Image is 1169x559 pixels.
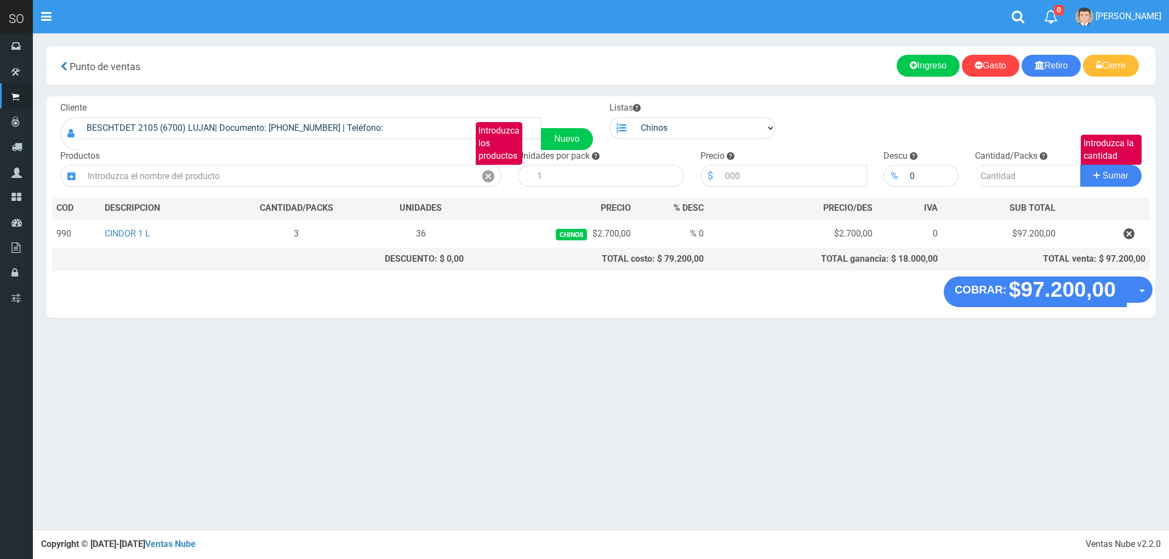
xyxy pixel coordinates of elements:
td: 36 [373,220,469,249]
td: % 0 [635,220,708,249]
div: TOTAL venta: $ 97.200,00 [946,253,1145,266]
td: 3 [220,220,373,249]
strong: Copyright © [DATE]-[DATE] [41,539,196,549]
td: $2.700,00 [708,220,877,249]
label: Cliente [60,102,87,114]
label: Listas [609,102,641,114]
span: CRIPCION [121,203,160,213]
div: TOTAL ganancia: $ 18.000,00 [712,253,938,266]
div: $ [700,165,720,187]
th: CANTIDAD/PACKS [220,198,373,220]
div: % [883,165,904,187]
label: Introduzca la cantidad [1081,135,1142,165]
span: % DESC [674,203,704,213]
a: Nuevo [541,128,592,150]
span: [PERSON_NAME] [1096,11,1161,21]
span: 0 [1054,5,1064,15]
div: Ventas Nube v2.2.0 [1086,538,1161,551]
span: Sumar [1103,171,1128,180]
span: SUB TOTAL [1010,202,1056,215]
a: Retiro [1022,55,1081,77]
label: Unidades por pack [518,150,590,163]
input: 000 [720,165,867,187]
label: Introduzca los productos [476,122,522,165]
th: COD [52,198,100,220]
img: User Image [1075,8,1093,26]
input: Cantidad [975,165,1081,187]
td: $97.200,00 [942,220,1060,249]
span: PRECIO/DES [823,203,873,213]
label: Productos [60,150,100,163]
td: 990 [52,220,100,249]
label: Descu [883,150,908,163]
button: COBRAR: $97.200,00 [944,276,1127,307]
span: IVA [924,203,938,213]
button: Sumar [1080,165,1142,187]
strong: $97.200,00 [1009,278,1116,301]
input: 1 [532,165,685,187]
label: Precio [700,150,725,163]
input: Introduzca el nombre del producto [82,165,476,187]
span: Punto de ventas [70,61,140,72]
th: DES [100,198,220,220]
td: 0 [877,220,942,249]
a: Ingreso [897,55,960,77]
span: PRECIO [601,202,631,215]
div: DESCUENTO: $ 0,00 [224,253,464,266]
a: Ventas Nube [145,539,196,549]
th: UNIDADES [373,198,469,220]
td: $2.700,00 [468,220,635,249]
a: CINDOR 1 L [105,228,150,239]
span: Chinos [556,229,587,240]
label: Cantidad/Packs [975,150,1037,163]
input: Consumidor Final [81,117,541,139]
a: Cierre [1083,55,1139,77]
a: Gasto [962,55,1019,77]
strong: COBRAR: [955,284,1006,296]
input: 000 [904,165,959,187]
div: TOTAL costo: $ 79.200,00 [472,253,703,266]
